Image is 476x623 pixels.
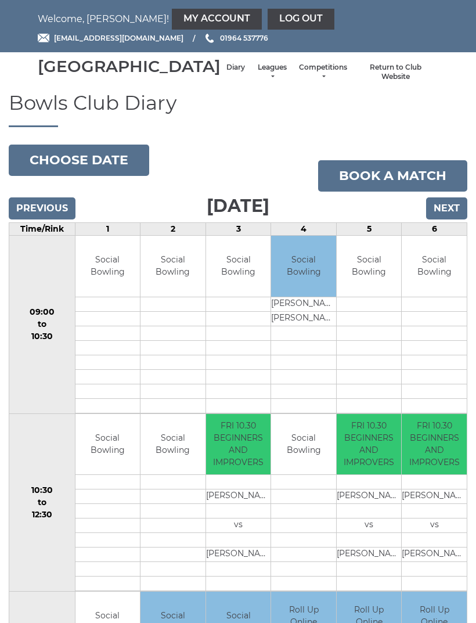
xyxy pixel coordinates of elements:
a: Diary [226,63,245,73]
td: 5 [336,223,402,236]
td: [PERSON_NAME] [206,548,271,562]
td: Social Bowling [402,236,467,297]
span: [EMAIL_ADDRESS][DOMAIN_NAME] [54,34,183,42]
span: 01964 537776 [220,34,268,42]
td: [PERSON_NAME] [271,311,336,326]
td: Social Bowling [271,236,336,297]
td: 2 [140,223,206,236]
input: Previous [9,197,75,219]
button: Choose date [9,145,149,176]
td: FRI 10.30 BEGINNERS AND IMPROVERS [402,414,467,475]
a: Email [EMAIL_ADDRESS][DOMAIN_NAME] [38,33,183,44]
td: Social Bowling [337,236,402,297]
td: [PERSON_NAME] [402,489,467,504]
td: vs [206,518,271,533]
a: Return to Club Website [359,63,432,82]
a: Log out [268,9,334,30]
td: Social Bowling [140,414,205,475]
nav: Welcome, [PERSON_NAME]! [38,9,438,30]
input: Next [426,197,467,219]
td: [PERSON_NAME] [337,489,402,504]
img: Phone us [205,34,214,43]
td: 1 [75,223,140,236]
td: 3 [205,223,271,236]
td: [PERSON_NAME] [271,297,336,311]
td: 10:30 to 12:30 [9,413,75,592]
td: 09:00 to 10:30 [9,236,75,414]
td: FRI 10.30 BEGINNERS AND IMPROVERS [337,414,402,475]
a: Leagues [257,63,287,82]
td: [PERSON_NAME] [337,548,402,562]
a: Phone us 01964 537776 [204,33,268,44]
td: FRI 10.30 BEGINNERS AND IMPROVERS [206,414,271,475]
a: My Account [172,9,262,30]
td: Social Bowling [75,414,140,475]
td: Time/Rink [9,223,75,236]
td: [PERSON_NAME] [402,548,467,562]
td: 6 [402,223,467,236]
a: Competitions [299,63,347,82]
td: Social Bowling [140,236,205,297]
div: [GEOGRAPHIC_DATA] [38,57,221,75]
td: 4 [271,223,337,236]
td: Social Bowling [75,236,140,297]
td: vs [402,518,467,533]
h1: Bowls Club Diary [9,92,467,127]
td: vs [337,518,402,533]
img: Email [38,34,49,42]
td: [PERSON_NAME] [206,489,271,504]
td: Social Bowling [206,236,271,297]
td: Social Bowling [271,414,336,475]
a: Book a match [318,160,467,192]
